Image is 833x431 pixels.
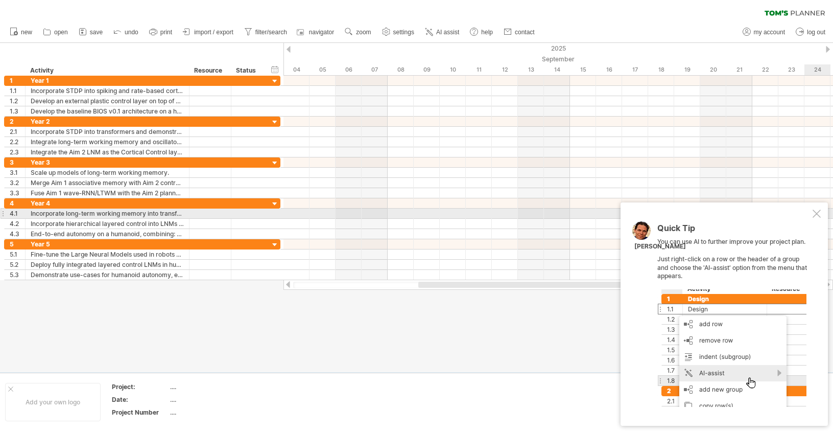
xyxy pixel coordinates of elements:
div: Thursday, 18 September 2025 [648,64,674,75]
div: Sunday, 7 September 2025 [362,64,388,75]
div: Saturday, 6 September 2025 [336,64,362,75]
span: new [21,29,32,36]
div: Year 4 [31,198,184,208]
div: Wednesday, 10 September 2025 [440,64,466,75]
div: Sunday, 21 September 2025 [726,64,752,75]
div: Fine-tune the Large Neural Models used in robots working with Aims 2 and 3. [31,249,184,259]
div: 5 [10,239,25,249]
div: 2 [10,117,25,126]
div: 4.2 [10,219,25,229]
div: Wednesday, 24 September 2025 [804,64,830,75]
div: Integrate the Aim 2 LNM as the Cortical Control layer to achieve closed‑loop language to action e... [31,147,184,157]
div: Status [236,65,258,76]
span: my account [754,29,785,36]
div: 3.1 [10,168,25,177]
div: Sunday, 14 September 2025 [544,64,570,75]
div: Incorporate hierarchical layered control into LNMs and validate real-time perception-action-langu... [31,219,184,229]
div: 3.3 [10,188,25,198]
div: Quick Tip [657,224,811,238]
div: 3 [10,157,25,167]
span: open [54,29,68,36]
a: settings [379,26,417,39]
div: Year 1 [31,76,184,85]
a: new [7,26,35,39]
div: Demonstrate use-cases for humanoid autonomy, e.g., in-home assistance, search and rescue, factory... [31,270,184,280]
div: Year 2 [31,117,184,126]
div: 2.2 [10,137,25,147]
div: .... [170,382,256,391]
div: Monday, 8 September 2025 [388,64,414,75]
div: 4 [10,198,25,208]
div: Year 3 [31,157,184,167]
div: 5.1 [10,249,25,259]
span: save [90,29,103,36]
div: Date: [112,395,168,404]
div: Activity [30,65,183,76]
span: settings [393,29,414,36]
div: Develop an external plastic control layer on top of LLMs and demonstrate closed-loop latent steer... [31,96,184,106]
div: Friday, 5 September 2025 [310,64,336,75]
div: 1 [10,76,25,85]
a: import / export [180,26,236,39]
a: help [467,26,496,39]
a: navigator [295,26,337,39]
span: import / export [194,29,233,36]
a: undo [111,26,141,39]
span: navigator [309,29,334,36]
div: End-to-end autonomy on a humanoid, combining: LNMs with 3D‑semantic grounded subtasks, RL traject... [31,229,184,239]
a: log out [793,26,828,39]
div: 4.3 [10,229,25,239]
div: [PERSON_NAME] [634,242,686,251]
div: 1.3 [10,106,25,116]
span: AI assist [436,29,459,36]
div: Friday, 12 September 2025 [492,64,518,75]
div: Incorporate long-term working memory into transformers working with Aim 2. [31,209,184,218]
div: Saturday, 20 September 2025 [700,64,726,75]
div: 5.3 [10,270,25,280]
div: You can use AI to further improve your project plan. Just right-click on a row or the header of a... [657,224,811,407]
div: .... [170,408,256,417]
div: 1.2 [10,96,25,106]
div: Add your own logo [5,383,101,421]
a: print [147,26,175,39]
span: print [160,29,172,36]
a: contact [501,26,538,39]
div: Develop the baseline BIOS v0.1 architecture on a humanoid robot: 3D perception, diffusion-policy ... [31,106,184,116]
a: open [40,26,71,39]
div: .... [170,395,256,404]
span: contact [515,29,535,36]
div: 2.1 [10,127,25,137]
div: 3.2 [10,178,25,188]
div: Resource [194,65,225,76]
div: Monday, 15 September 2025 [570,64,596,75]
div: Saturday, 13 September 2025 [518,64,544,75]
div: Incorporate STDP into spiking and rate-based cortical models and demonstrate utility. [31,86,184,96]
div: 4.1 [10,209,25,218]
a: my account [740,26,788,39]
a: zoom [342,26,374,39]
div: 5.2 [10,260,25,269]
div: Project Number [112,408,168,417]
div: Integrate long-term working memory and oscillatory replay into the plastic layer for persistent t... [31,137,184,147]
span: zoom [356,29,371,36]
a: AI assist [422,26,462,39]
div: Thursday, 4 September 2025 [283,64,310,75]
div: Tuesday, 9 September 2025 [414,64,440,75]
div: Tuesday, 23 September 2025 [778,64,804,75]
span: filter/search [255,29,287,36]
div: Wednesday, 17 September 2025 [622,64,648,75]
div: Monday, 22 September 2025 [752,64,778,75]
div: Thursday, 11 September 2025 [466,64,492,75]
a: save [76,26,106,39]
div: Fuse Aim 1 wave‑RNN/LTWM with the Aim 2 planner on‑robot to enable long‑horizon, disturbance‑awar... [31,188,184,198]
div: Project: [112,382,168,391]
div: Merge Aim 1 associative memory with Aim 2 control mechanisms and demonstrate adaptive behavior on... [31,178,184,188]
div: Deploy fully integrated layered control LNMs in humanoid robots for multi-modal, memory-guided ad... [31,260,184,269]
a: filter/search [242,26,290,39]
div: Year 5 [31,239,184,249]
div: 1.1 [10,86,25,96]
span: help [481,29,493,36]
div: Tuesday, 16 September 2025 [596,64,622,75]
div: Scale up models of long-term working memory. [31,168,184,177]
div: Friday, 19 September 2025 [674,64,700,75]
